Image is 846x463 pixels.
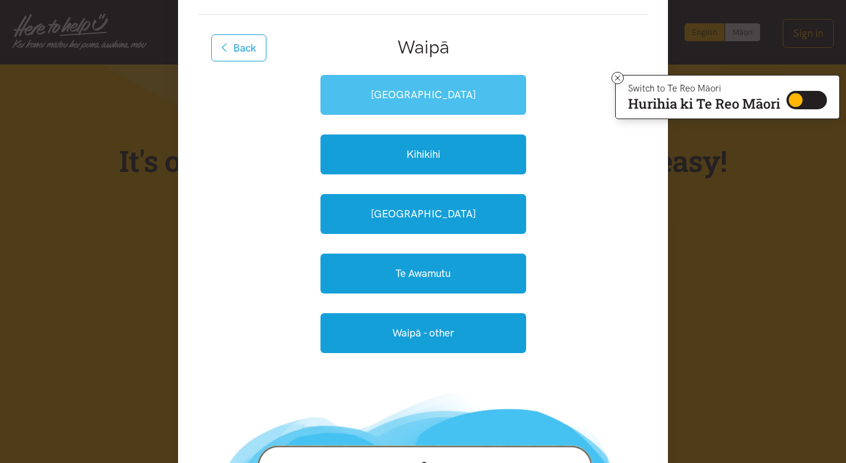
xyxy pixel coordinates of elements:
[217,34,629,60] h2: Waipā
[320,75,526,115] a: [GEOGRAPHIC_DATA]
[320,194,526,234] a: [GEOGRAPHIC_DATA]
[320,134,526,174] a: Kihikihi
[211,34,266,61] button: Back
[320,254,526,294] a: Te Awamutu
[628,98,780,109] p: Hurihia ki Te Reo Māori
[320,313,526,353] a: Waipā - other
[628,85,780,92] p: Switch to Te Reo Māori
